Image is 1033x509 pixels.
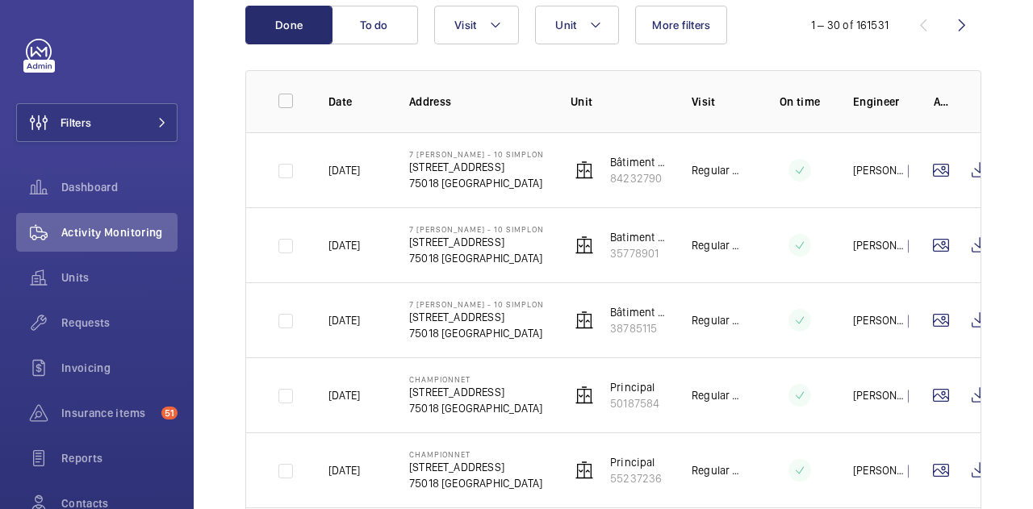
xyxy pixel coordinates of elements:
p: [PERSON_NAME] [853,462,908,478]
p: [DATE] [328,462,360,478]
button: To do [331,6,418,44]
p: 75018 [GEOGRAPHIC_DATA] [409,175,544,191]
p: 38785115 [610,320,666,336]
p: Championnet [409,374,542,384]
button: Done [245,6,332,44]
span: Requests [61,315,178,331]
p: On time [772,94,827,110]
img: elevator.svg [575,236,594,255]
img: elevator.svg [575,461,594,480]
span: Unit [555,19,576,31]
p: [STREET_ADDRESS] [409,459,542,475]
p: [PERSON_NAME] [853,162,908,178]
p: 75018 [GEOGRAPHIC_DATA] [409,400,542,416]
p: Regular maintenance [692,162,747,178]
p: 84232790 [610,170,666,186]
img: elevator.svg [575,311,594,330]
p: 75018 [GEOGRAPHIC_DATA] [409,250,544,266]
p: 50187584 [610,395,659,411]
img: elevator.svg [575,161,594,180]
p: [DATE] [328,237,360,253]
p: 35778901 [610,245,666,261]
span: 51 [161,407,178,419]
p: [STREET_ADDRESS] [409,384,542,400]
p: Championnet [409,449,542,459]
p: 7 [PERSON_NAME] - 10 Simplon [409,299,544,309]
span: Invoicing [61,360,178,376]
p: Batiment [PERSON_NAME] - Asc A [610,229,666,245]
p: 75018 [GEOGRAPHIC_DATA] [409,475,542,491]
p: [DATE] [328,387,360,403]
p: Unit [571,94,666,110]
button: More filters [635,6,727,44]
span: Insurance items [61,405,155,421]
p: Visit [692,94,747,110]
p: [STREET_ADDRESS] [409,159,544,175]
p: Regular maintenance [692,462,747,478]
div: 1 – 30 of 161531 [811,17,889,33]
button: Filters [16,103,178,142]
p: Regular maintenance [692,312,747,328]
span: Units [61,269,178,286]
p: [STREET_ADDRESS] [409,234,544,250]
span: Activity Monitoring [61,224,178,240]
p: [STREET_ADDRESS] [409,309,544,325]
p: Actions [934,94,948,110]
p: [PERSON_NAME] [853,312,908,328]
p: Date [328,94,383,110]
p: [DATE] [328,312,360,328]
p: Address [409,94,545,110]
span: Visit [454,19,476,31]
p: 75018 [GEOGRAPHIC_DATA] [409,325,544,341]
p: Engineer [853,94,908,110]
span: Filters [61,115,91,131]
p: 55237236 [610,470,662,486]
p: Principal [610,379,659,395]
p: Principal [610,454,662,470]
span: Dashboard [61,179,178,195]
p: [PERSON_NAME] [853,387,908,403]
img: elevator.svg [575,386,594,405]
p: Regular maintenance [692,387,747,403]
span: Reports [61,450,178,466]
span: More filters [652,19,710,31]
button: Unit [535,6,619,44]
p: 7 [PERSON_NAME] - 10 Simplon [409,149,544,159]
p: [DATE] [328,162,360,178]
p: 7 [PERSON_NAME] - 10 Simplon [409,224,544,234]
p: [PERSON_NAME] [853,237,908,253]
button: Visit [434,6,519,44]
p: Bâtiment [PERSON_NAME] - Bat B [610,154,666,170]
p: Regular maintenance [692,237,747,253]
p: Bâtiment Simplon - Asc Principal [610,304,666,320]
